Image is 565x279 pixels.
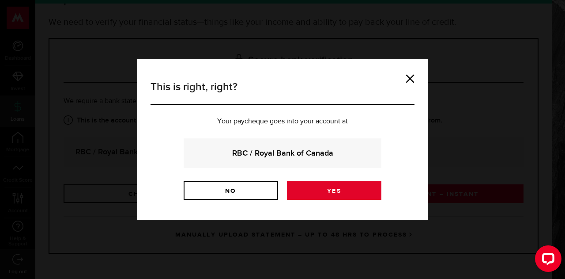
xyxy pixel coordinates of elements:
[196,147,369,159] strong: RBC / Royal Bank of Canada
[184,181,278,200] a: No
[287,181,381,200] a: Yes
[528,242,565,279] iframe: LiveChat chat widget
[151,118,414,125] p: Your paycheque goes into your account at
[151,79,414,105] h3: This is right, right?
